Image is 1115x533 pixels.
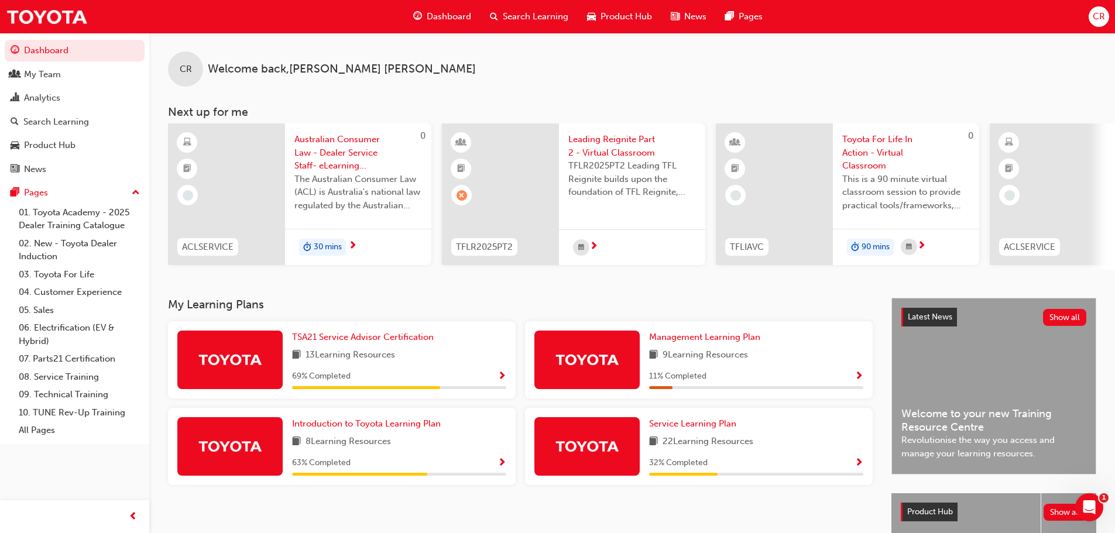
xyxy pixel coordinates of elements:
a: Management Learning Plan [649,331,765,344]
span: TFLR2025PT2 Leading TFL Reignite builds upon the foundation of TFL Reignite, reaffirming our comm... [568,159,696,199]
span: Show Progress [855,458,863,469]
a: Introduction to Toyota Learning Plan [292,417,445,431]
span: Search Learning [503,10,568,23]
span: ACLSERVICE [182,240,234,254]
span: calendar-icon [578,240,584,255]
span: learningRecordVerb_NONE-icon [183,190,193,201]
button: Show Progress [498,369,506,384]
span: up-icon [132,185,140,201]
span: Show Progress [498,458,506,469]
span: news-icon [671,9,680,24]
a: 09. Technical Training [14,386,145,404]
a: 05. Sales [14,301,145,319]
span: book-icon [292,435,301,449]
a: Dashboard [5,40,145,61]
span: CR [180,63,192,76]
span: Australian Consumer Law - Dealer Service Staff- eLearning Module [294,133,422,173]
span: Pages [739,10,763,23]
a: Search Learning [5,111,145,133]
span: search-icon [11,117,19,128]
img: Trak [198,349,262,370]
img: Trak [555,436,619,456]
span: booktick-icon [183,161,191,177]
span: 0 [968,130,973,141]
span: ACLSERVICE [1004,240,1055,254]
img: Trak [555,349,619,370]
span: booktick-icon [731,161,739,177]
button: DashboardMy TeamAnalyticsSearch LearningProduct HubNews [5,37,145,182]
a: TSA21 Service Advisor Certification [292,331,438,344]
span: book-icon [292,348,301,363]
span: TFLR2025PT2 [456,240,513,254]
span: guage-icon [11,46,19,56]
img: Trak [6,4,88,30]
a: All Pages [14,421,145,439]
a: car-iconProduct Hub [578,5,661,29]
span: 9 Learning Resources [663,348,748,363]
span: car-icon [587,9,596,24]
button: Show Progress [498,456,506,470]
span: TSA21 Service Advisor Certification [292,332,434,342]
button: Show all [1044,504,1087,521]
span: car-icon [11,140,19,151]
a: TFLR2025PT2Leading Reignite Part 2 - Virtual ClassroomTFLR2025PT2 Leading TFL Reignite builds upo... [442,123,705,265]
span: CR [1093,10,1105,23]
span: 8 Learning Resources [306,435,391,449]
a: News [5,159,145,180]
a: news-iconNews [661,5,716,29]
span: learningResourceType_INSTRUCTOR_LED-icon [731,135,739,150]
span: 0 [420,130,426,141]
span: Dashboard [427,10,471,23]
a: 10. TUNE Rev-Up Training [14,404,145,422]
div: My Team [24,68,61,81]
a: 0TFLIAVCToyota For Life In Action - Virtual ClassroomThis is a 90 minute virtual classroom sessio... [716,123,979,265]
span: guage-icon [413,9,422,24]
span: book-icon [649,435,658,449]
span: 1 [1099,493,1109,503]
a: 08. Service Training [14,368,145,386]
button: Show all [1043,309,1087,326]
span: Leading Reignite Part 2 - Virtual Classroom [568,133,696,159]
span: News [684,10,706,23]
a: 07. Parts21 Certification [14,350,145,368]
span: 69 % Completed [292,370,351,383]
span: The Australian Consumer Law (ACL) is Australia's national law regulated by the Australian Competi... [294,173,422,212]
span: booktick-icon [457,161,465,177]
span: pages-icon [725,9,734,24]
button: Show Progress [855,456,863,470]
span: duration-icon [851,240,859,255]
span: next-icon [589,242,598,252]
span: learningResourceType_INSTRUCTOR_LED-icon [457,135,465,150]
span: Management Learning Plan [649,332,760,342]
span: Welcome to your new Training Resource Centre [901,407,1086,434]
span: Latest News [908,312,952,322]
img: Trak [198,436,262,456]
div: Product Hub [24,139,76,152]
span: duration-icon [303,240,311,255]
span: book-icon [649,348,658,363]
span: This is a 90 minute virtual classroom session to provide practical tools/frameworks, behaviours a... [842,173,970,212]
span: Service Learning Plan [649,418,736,429]
span: learningRecordVerb_NONE-icon [730,190,741,201]
span: 11 % Completed [649,370,706,383]
span: 63 % Completed [292,456,351,470]
span: 32 % Completed [649,456,708,470]
span: next-icon [917,241,926,252]
a: Service Learning Plan [649,417,741,431]
a: 01. Toyota Academy - 2025 Dealer Training Catalogue [14,204,145,235]
button: CR [1089,6,1109,27]
a: Product HubShow all [901,503,1087,521]
a: 0ACLSERVICEAustralian Consumer Law - Dealer Service Staff- eLearning ModuleThe Australian Consume... [168,123,431,265]
span: TFLIAVC [730,240,764,254]
a: pages-iconPages [716,5,772,29]
a: 04. Customer Experience [14,283,145,301]
span: 22 Learning Resources [663,435,753,449]
h3: My Learning Plans [168,298,873,311]
a: Product Hub [5,135,145,156]
span: Welcome back , [PERSON_NAME] [PERSON_NAME] [208,63,476,76]
button: Pages [5,182,145,204]
span: Show Progress [498,372,506,382]
a: Analytics [5,87,145,109]
div: Search Learning [23,115,89,129]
